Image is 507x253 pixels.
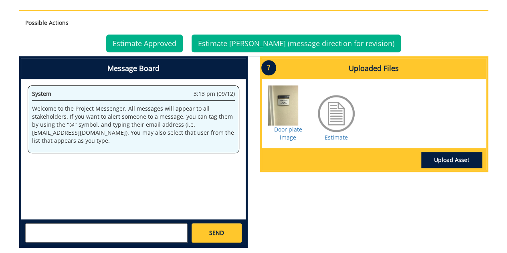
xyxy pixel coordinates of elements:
[325,134,348,141] a: Estimate
[262,58,486,79] h4: Uploaded Files
[32,105,235,145] p: Welcome to the Project Messenger. All messages will appear to all stakeholders. If you want to al...
[21,58,246,79] h4: Message Board
[32,90,51,97] span: System
[421,152,482,168] a: Upload Asset
[194,90,235,98] span: 3:13 pm (09/12)
[192,223,241,243] a: SEND
[192,34,401,52] a: Estimate [PERSON_NAME] (message direction for revision)
[274,125,302,141] a: Door plate image
[261,60,276,75] p: ?
[209,229,224,237] span: SEND
[25,19,69,26] strong: Possible Actions
[106,34,183,52] a: Estimate Approved
[25,223,188,243] textarea: messageToSend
